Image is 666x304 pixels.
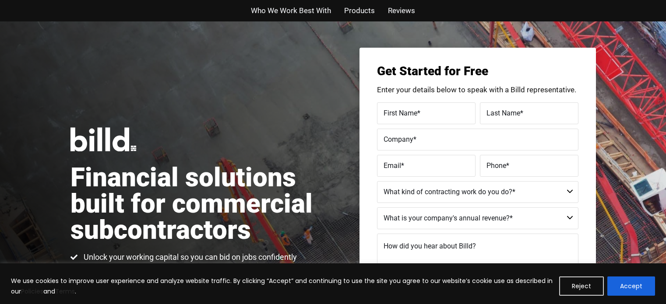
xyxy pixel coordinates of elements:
a: Policies [21,287,43,296]
span: How did you hear about Billd? [384,242,476,250]
span: First Name [384,108,417,117]
a: Reviews [388,4,415,17]
a: Products [344,4,375,17]
h3: Get Started for Free [377,65,578,77]
h1: Financial solutions built for commercial subcontractors [70,164,333,243]
a: Terms [55,287,75,296]
a: Who We Work Best With [251,4,331,17]
span: Unlock your working capital so you can bid on jobs confidently [81,252,297,262]
span: Email [384,161,401,169]
button: Reject [559,276,604,296]
span: Phone [486,161,506,169]
p: We use cookies to improve user experience and analyze website traffic. By clicking “Accept” and c... [11,276,553,297]
span: Company [384,135,413,143]
span: Last Name [486,108,520,117]
p: Enter your details below to speak with a Billd representative. [377,86,578,94]
button: Accept [607,276,655,296]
